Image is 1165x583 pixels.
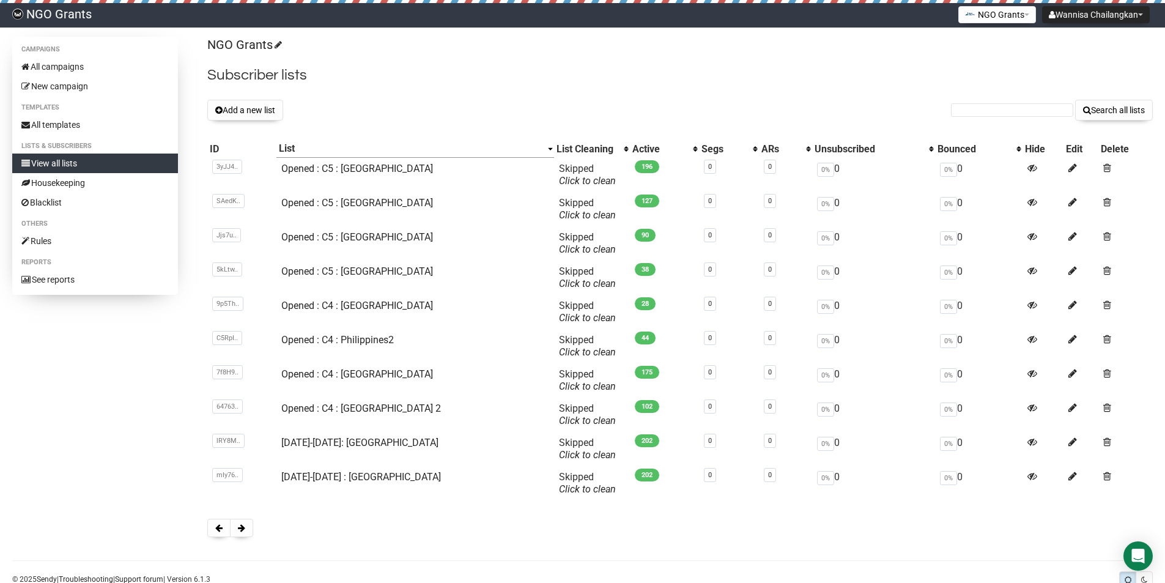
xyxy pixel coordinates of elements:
span: 0% [940,231,957,245]
span: 202 [635,434,659,447]
a: Opened : C5 : [GEOGRAPHIC_DATA] [281,231,433,243]
img: 2.png [965,9,975,19]
a: Rules [12,231,178,251]
span: Skipped [559,300,616,324]
a: Opened : C4 : [GEOGRAPHIC_DATA] [281,300,433,311]
span: 127 [635,195,659,207]
a: Opened : C4 : Philippines2 [281,334,394,346]
div: Delete [1101,143,1150,155]
a: Click to clean [559,483,616,495]
span: 0% [817,231,834,245]
span: 0% [817,368,834,382]
th: Edit: No sort applied, sorting is disabled [1063,140,1098,158]
td: 0 [812,158,936,192]
th: List: Descending sort applied, activate to remove the sort [276,140,554,158]
a: Click to clean [559,449,616,461]
li: Campaigns [12,42,178,57]
span: 0% [817,266,834,280]
a: 0 [768,471,772,479]
span: 0% [940,334,957,348]
h2: Subscriber lists [207,64,1153,86]
span: 9p5Th.. [212,297,243,311]
th: Segs: No sort applied, activate to apply an ascending sort [699,140,759,158]
a: [DATE]-[DATE] : [GEOGRAPHIC_DATA] [281,471,441,483]
span: Skipped [559,197,616,221]
a: 0 [708,368,712,376]
a: Housekeeping [12,173,178,193]
td: 0 [935,295,1023,329]
span: 202 [635,469,659,481]
span: 0% [940,403,957,417]
span: 64763.. [212,399,243,414]
a: 0 [708,403,712,410]
td: 0 [935,158,1023,192]
a: 0 [768,334,772,342]
button: Wannisa Chailangkan [1042,6,1150,23]
div: Segs [701,143,747,155]
button: Add a new list [207,100,283,121]
td: 0 [812,466,936,500]
span: Skipped [559,471,616,495]
span: Skipped [559,266,616,289]
a: 0 [708,231,712,239]
div: Open Intercom Messenger [1123,541,1153,571]
th: ARs: No sort applied, activate to apply an ascending sort [759,140,812,158]
th: Bounced: No sort applied, activate to apply an ascending sort [935,140,1023,158]
th: Delete: No sort applied, sorting is disabled [1098,140,1153,158]
td: 0 [812,432,936,466]
div: Bounced [938,143,1010,155]
a: 0 [768,231,772,239]
th: List Cleaning: No sort applied, activate to apply an ascending sort [554,140,630,158]
a: Click to clean [559,278,616,289]
span: 0% [817,334,834,348]
span: 3yJJ4.. [212,160,242,174]
span: 0% [817,403,834,417]
div: List Cleaning [557,143,618,155]
a: Opened : C5 : [GEOGRAPHIC_DATA] [281,266,433,277]
a: 0 [708,471,712,479]
span: 0% [817,163,834,177]
a: 0 [768,197,772,205]
span: 38 [635,263,656,276]
td: 0 [812,329,936,363]
a: Click to clean [559,415,616,426]
td: 0 [935,432,1023,466]
a: 0 [708,300,712,308]
td: 0 [935,398,1023,432]
span: 0% [817,300,834,314]
th: Hide: No sort applied, sorting is disabled [1023,140,1063,158]
span: 196 [635,160,659,173]
li: Templates [12,100,178,115]
a: See reports [12,270,178,289]
a: New campaign [12,76,178,96]
span: Skipped [559,231,616,255]
td: 0 [812,226,936,261]
a: 0 [768,266,772,273]
td: 0 [935,261,1023,295]
li: Lists & subscribers [12,139,178,154]
span: 0% [940,163,957,177]
span: C5RpI.. [212,331,242,345]
a: Click to clean [559,175,616,187]
span: 28 [635,297,656,310]
span: 175 [635,366,659,379]
div: ID [210,143,274,155]
a: All campaigns [12,57,178,76]
span: Skipped [559,334,616,358]
span: 0% [940,368,957,382]
a: [DATE]-[DATE]: [GEOGRAPHIC_DATA] [281,437,438,448]
a: Click to clean [559,243,616,255]
span: Skipped [559,403,616,426]
a: Click to clean [559,312,616,324]
a: Opened : C5 : [GEOGRAPHIC_DATA] [281,163,433,174]
a: 0 [768,403,772,410]
span: 5kLtw.. [212,262,242,277]
td: 0 [812,398,936,432]
span: 44 [635,332,656,344]
li: Reports [12,255,178,270]
a: Opened : C5 : [GEOGRAPHIC_DATA] [281,197,433,209]
td: 0 [812,295,936,329]
li: Others [12,217,178,231]
span: 102 [635,400,659,413]
span: 7f8H9.. [212,365,243,379]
